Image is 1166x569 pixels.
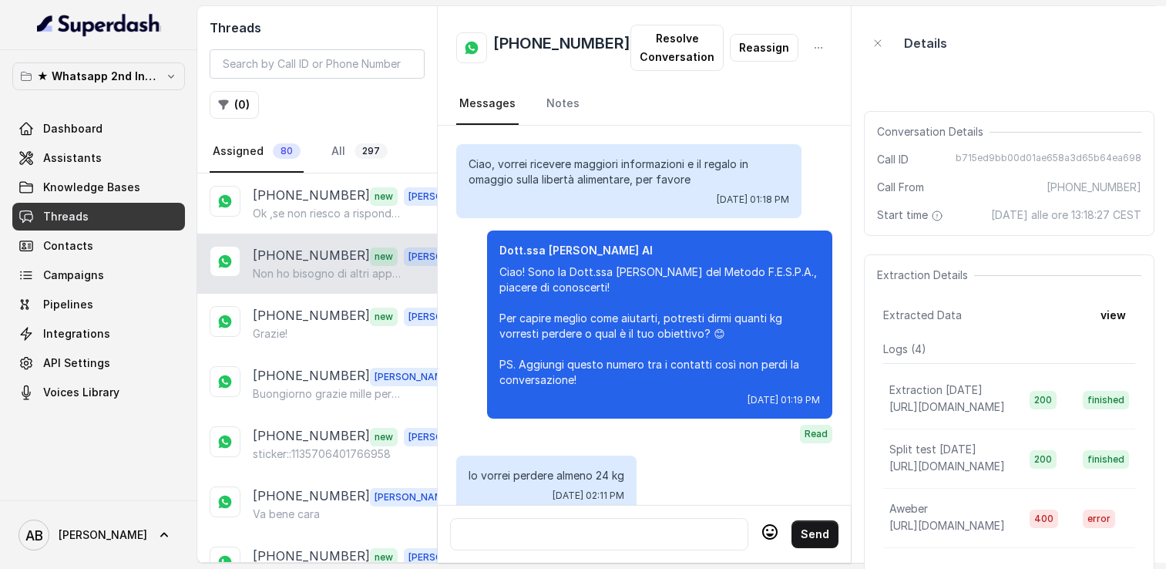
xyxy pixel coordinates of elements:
[25,527,43,544] text: AB
[877,180,924,195] span: Call From
[883,308,962,323] span: Extracted Data
[456,83,519,125] a: Messages
[877,124,990,140] span: Conversation Details
[370,308,398,326] span: new
[404,548,490,567] span: [PERSON_NAME]
[1047,180,1141,195] span: [PHONE_NUMBER]
[889,519,1005,532] span: [URL][DOMAIN_NAME]
[253,426,370,446] p: [PHONE_NUMBER]
[12,115,185,143] a: Dashboard
[253,306,370,326] p: [PHONE_NUMBER]
[370,428,398,446] span: new
[253,386,401,402] p: Buongiorno grazie mille per aver avvisato ... Ti chiediamo, se possibile, di rispondere al messag...
[889,382,983,398] p: Extraction [DATE]
[404,308,490,326] span: [PERSON_NAME]
[43,180,140,195] span: Knowledge Bases
[1030,450,1057,469] span: 200
[43,268,104,283] span: Campaigns
[904,34,947,52] p: Details
[889,460,1005,473] span: [URL][DOMAIN_NAME]
[877,207,946,223] span: Start time
[543,83,583,125] a: Notes
[404,428,490,446] span: [PERSON_NAME]
[1091,301,1135,329] button: view
[12,232,185,260] a: Contacts
[253,487,370,507] p: [PHONE_NUMBER]
[273,143,301,159] span: 80
[499,243,820,258] p: Dott.ssa [PERSON_NAME] AI
[210,131,304,173] a: Assigned80
[12,62,185,90] button: ★ Whatsapp 2nd Inbound BM5
[889,501,928,517] p: Aweber
[210,49,425,79] input: Search by Call ID or Phone Number
[404,187,490,206] span: [PERSON_NAME]
[1030,391,1057,409] span: 200
[210,91,259,119] button: (0)
[12,203,185,231] a: Threads
[469,157,789,187] p: Ciao, vorrei ricevere maggiori informazioni e il regalo in omaggio sulla libertà alimentare, per ...
[730,34,798,62] button: Reassign
[37,67,160,86] p: ★ Whatsapp 2nd Inbound BM5
[210,19,425,37] h2: Threads
[43,385,119,400] span: Voices Library
[456,83,832,125] nav: Tabs
[43,121,102,136] span: Dashboard
[43,238,93,254] span: Contacts
[553,490,624,502] span: [DATE] 02:11 PM
[717,194,789,206] span: [DATE] 01:18 PM
[12,261,185,289] a: Campaigns
[889,442,976,457] p: Split test [DATE]
[748,394,820,406] span: [DATE] 01:19 PM
[469,468,624,483] p: Io vorrei perdere almeno 24 kg
[877,268,974,283] span: Extraction Details
[253,246,370,266] p: [PHONE_NUMBER]
[404,247,490,266] span: [PERSON_NAME]
[991,207,1141,223] span: [DATE] alle ore 13:18:27 CEST
[791,520,838,548] button: Send
[253,326,287,342] p: Grazie!
[253,186,370,206] p: [PHONE_NUMBER]
[877,152,909,167] span: Call ID
[12,173,185,201] a: Knowledge Bases
[12,320,185,348] a: Integrations
[12,144,185,172] a: Assistants
[1083,391,1129,409] span: finished
[43,355,110,371] span: API Settings
[370,548,398,567] span: new
[37,12,161,37] img: light.svg
[253,366,370,386] p: [PHONE_NUMBER]
[1030,510,1058,528] span: 400
[956,152,1141,167] span: b715ed9bb00d01ae658a3d65b64ea698
[253,547,370,567] p: [PHONE_NUMBER]
[328,131,391,173] a: All297
[59,527,147,543] span: [PERSON_NAME]
[253,206,401,221] p: Ok ,se non riesco a rispondere ti mando un messaggio
[370,187,398,206] span: new
[43,297,93,312] span: Pipelines
[889,400,1005,413] span: [URL][DOMAIN_NAME]
[370,488,456,507] span: [PERSON_NAME]
[253,266,401,281] p: Non ho bisogno di altri appuntamenti grazie
[12,349,185,377] a: API Settings
[883,342,1135,357] p: Logs ( 4 )
[1083,510,1115,528] span: error
[43,150,102,166] span: Assistants
[1083,450,1129,469] span: finished
[210,131,425,173] nav: Tabs
[355,143,388,159] span: 297
[253,507,320,522] p: Va bene cara
[253,446,391,462] p: sticker::1135706401766958
[493,32,630,63] h2: [PHONE_NUMBER]
[43,209,89,224] span: Threads
[370,368,456,386] span: [PERSON_NAME]
[12,513,185,557] a: [PERSON_NAME]
[43,326,110,342] span: Integrations
[12,379,185,406] a: Voices Library
[800,425,832,443] span: Read
[499,264,820,388] p: Ciao! Sono la Dott.ssa [PERSON_NAME] del Metodo F.E.S.P.A., piacere di conoscerti! Per capire meg...
[630,25,724,71] button: Resolve Conversation
[370,247,398,266] span: new
[12,291,185,318] a: Pipelines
